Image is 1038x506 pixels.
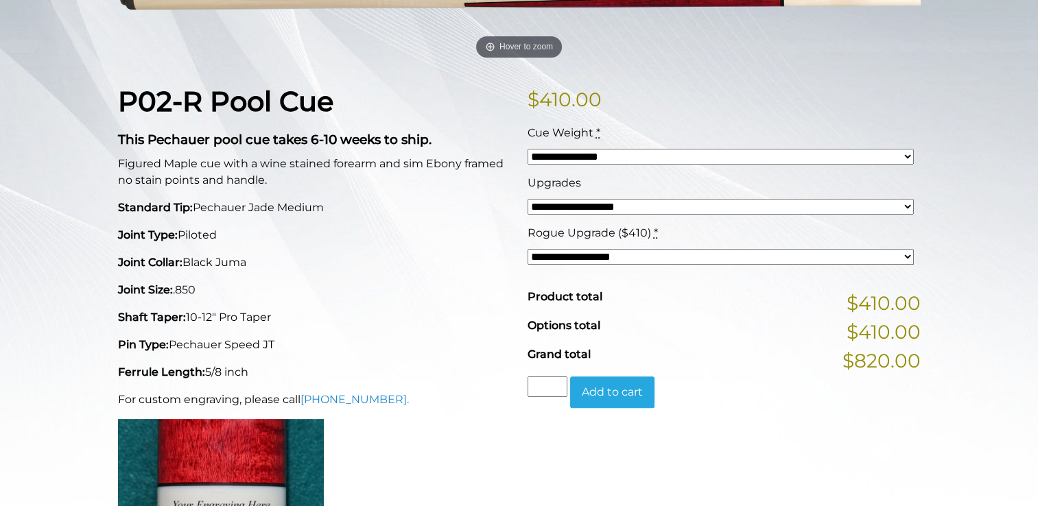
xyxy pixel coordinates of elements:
[118,228,178,241] strong: Joint Type:
[118,84,333,118] strong: P02-R Pool Cue
[847,289,921,317] span: $410.00
[528,348,591,361] span: Grand total
[118,254,511,271] p: Black Juma
[118,391,511,408] p: For custom engraving, please call
[118,309,511,326] p: 10-12" Pro Taper
[118,282,511,298] p: .850
[847,317,921,346] span: $410.00
[118,156,511,189] p: Figured Maple cue with a wine stained forearm and sim Ebony framed no stain points and handle.
[118,365,205,378] strong: Ferrule Length:
[118,132,432,147] strong: This Pechauer pool cue takes 6-10 weeks to ship.
[528,226,651,239] span: Rogue Upgrade ($410)
[528,176,581,189] span: Upgrades
[118,338,169,351] strong: Pin Type:
[118,227,511,243] p: Piloted
[654,226,658,239] abbr: required
[528,319,600,332] span: Options total
[528,126,593,139] span: Cue Weight
[300,393,409,406] a: [PHONE_NUMBER].
[842,346,921,375] span: $820.00
[118,283,173,296] strong: Joint Size:
[528,88,602,111] bdi: 410.00
[118,256,182,269] strong: Joint Collar:
[528,376,567,397] input: Product quantity
[570,376,654,408] button: Add to cart
[118,311,186,324] strong: Shaft Taper:
[118,201,193,214] strong: Standard Tip:
[118,200,511,216] p: Pechauer Jade Medium
[596,126,600,139] abbr: required
[528,88,539,111] span: $
[118,337,511,353] p: Pechauer Speed JT
[118,364,511,381] p: 5/8 inch
[528,290,602,303] span: Product total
